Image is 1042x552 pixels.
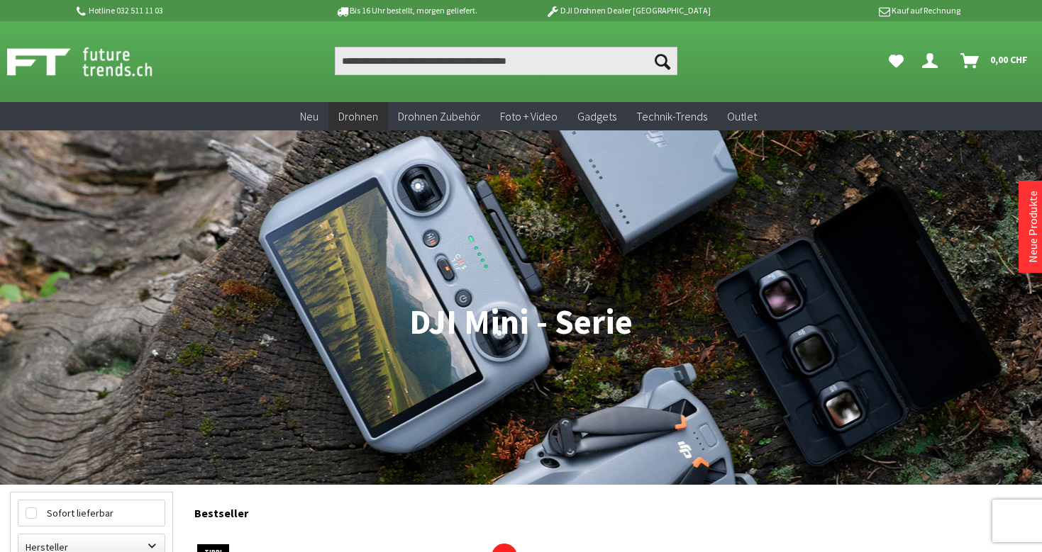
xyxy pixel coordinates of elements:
[74,2,296,19] p: Hotline 032 511 11 03
[7,44,184,79] img: Shop Futuretrends - zur Startseite wechseln
[500,109,558,123] span: Foto + Video
[882,47,911,75] a: Meine Favoriten
[567,102,626,131] a: Gadgets
[338,109,378,123] span: Drohnen
[577,109,616,123] span: Gadgets
[739,2,960,19] p: Kauf auf Rechnung
[300,109,318,123] span: Neu
[388,102,490,131] a: Drohnen Zubehör
[626,102,717,131] a: Technik-Trends
[335,47,677,75] input: Produkt, Marke, Kategorie, EAN, Artikelnummer…
[636,109,707,123] span: Technik-Trends
[1026,191,1040,263] a: Neue Produkte
[717,102,767,131] a: Outlet
[328,102,388,131] a: Drohnen
[10,305,1032,340] h1: DJI Mini - Serie
[517,2,738,19] p: DJI Drohnen Dealer [GEOGRAPHIC_DATA]
[490,102,567,131] a: Foto + Video
[955,47,1035,75] a: Warenkorb
[916,47,949,75] a: Dein Konto
[290,102,328,131] a: Neu
[990,48,1028,71] span: 0,00 CHF
[398,109,480,123] span: Drohnen Zubehör
[296,2,517,19] p: Bis 16 Uhr bestellt, morgen geliefert.
[648,47,677,75] button: Suchen
[727,109,757,123] span: Outlet
[194,492,1032,527] div: Bestseller
[18,500,165,526] label: Sofort lieferbar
